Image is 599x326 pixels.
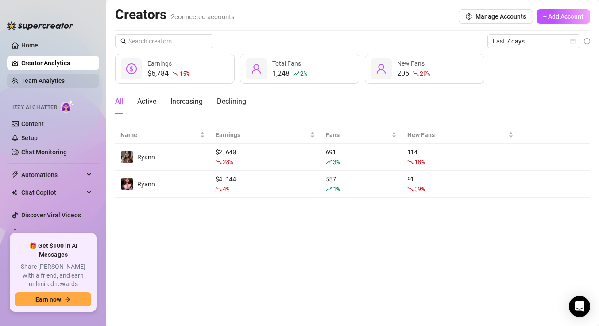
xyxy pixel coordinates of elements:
[137,181,155,188] span: Ryann
[15,263,91,289] span: Share [PERSON_NAME] with a friend, and earn unlimited rewards
[251,63,262,74] span: user
[397,68,430,79] div: 205
[121,151,133,163] img: Ryann
[326,130,390,140] span: Fans
[543,13,584,20] span: + Add Account
[21,229,45,236] a: Settings
[120,130,198,140] span: Name
[21,212,81,219] a: Discover Viral Videos
[326,147,397,167] div: 691
[407,174,514,194] div: 91
[115,96,123,107] div: All
[223,185,229,193] span: 4 %
[210,126,321,144] th: Earnings
[147,60,172,67] span: Earnings
[216,186,222,192] span: fall
[569,296,590,317] div: Open Intercom Messenger
[326,159,332,165] span: rise
[12,189,17,196] img: Chat Copilot
[15,242,91,259] span: 🎁 Get $100 in AI Messages
[21,77,65,84] a: Team Analytics
[171,13,235,21] span: 2 connected accounts
[21,56,92,70] a: Creator Analytics
[21,149,67,156] a: Chat Monitoring
[115,6,235,23] h2: Creators
[326,174,397,194] div: 557
[293,71,299,77] span: rise
[333,185,340,193] span: 1 %
[397,60,425,67] span: New Fans
[21,185,84,200] span: Chat Copilot
[128,36,201,46] input: Search creators
[179,69,189,78] span: 15 %
[217,96,246,107] div: Declining
[147,68,189,79] div: $6,784
[21,134,38,141] a: Setup
[466,13,472,20] span: setting
[326,186,332,192] span: rise
[7,21,73,30] img: logo-BBDzfeDw.svg
[584,38,590,44] span: info-circle
[21,120,44,127] a: Content
[21,168,84,182] span: Automations
[321,126,402,144] th: Fans
[137,96,156,107] div: Active
[137,153,155,161] span: Ryann
[170,96,203,107] div: Increasing
[459,9,533,24] button: Manage Accounts
[414,157,425,166] span: 18 %
[216,147,315,167] div: $ 2,640
[35,296,61,303] span: Earn now
[121,178,133,190] img: Ryann
[120,38,127,44] span: search
[216,174,315,194] div: $ 4,144
[216,159,222,165] span: fall
[333,157,340,166] span: 3 %
[420,69,430,78] span: 29 %
[115,126,210,144] th: Name
[12,171,19,178] span: thunderbolt
[407,147,514,167] div: 114
[376,63,386,74] span: user
[414,185,425,193] span: 39 %
[272,60,301,67] span: Total Fans
[65,296,71,302] span: arrow-right
[15,292,91,306] button: Earn nowarrow-right
[402,126,519,144] th: New Fans
[407,159,414,165] span: fall
[407,186,414,192] span: fall
[216,130,308,140] span: Earnings
[126,63,137,74] span: dollar-circle
[413,71,419,77] span: fall
[172,71,178,77] span: fall
[475,13,526,20] span: Manage Accounts
[12,103,57,112] span: Izzy AI Chatter
[493,35,575,48] span: Last 7 days
[223,157,233,166] span: 28 %
[570,39,576,44] span: calendar
[407,130,506,140] span: New Fans
[537,9,590,24] button: + Add Account
[61,100,74,113] img: AI Chatter
[272,68,307,79] div: 1,248
[300,69,307,78] span: 2 %
[21,42,38,49] a: Home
